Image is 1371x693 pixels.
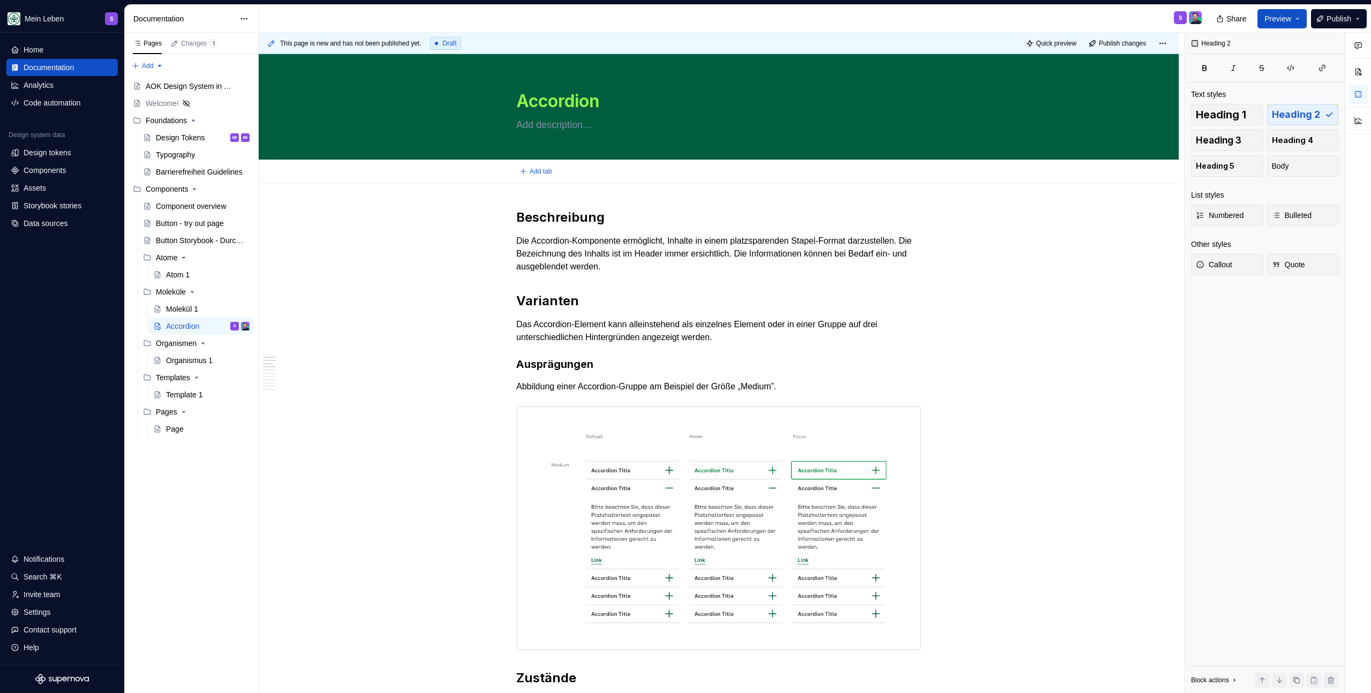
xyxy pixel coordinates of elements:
button: Publish changes [1086,36,1151,51]
div: Accordion [166,321,199,332]
a: Welcome! [129,95,254,112]
div: Button - try out page [156,218,224,229]
button: Mein LebenS [2,7,122,30]
button: Share [1211,9,1253,28]
div: Design tokens [24,147,71,158]
span: Heading 3 [1196,135,1241,146]
div: Foundations [129,112,254,129]
div: Barrierefreiheit Guidelines [156,167,243,177]
button: Help [6,639,118,656]
button: Contact support [6,621,118,638]
div: Atome [156,252,177,263]
div: Storybook stories [24,200,81,211]
a: Design tokens [6,144,118,161]
div: Design system data [9,131,65,139]
p: Das Accordion-Element kann alleinstehend als einzelnes Element oder in einer Gruppe auf drei unte... [516,318,921,344]
button: Bulleted [1267,205,1339,226]
span: Quote [1272,259,1305,270]
img: 9ed527c3-3735-4040-99f2-c29620bebbcd.png [517,406,921,650]
span: Publish [1327,13,1351,24]
div: S [1179,13,1182,22]
div: Typography [156,149,195,160]
a: Design TokensABAB [139,129,254,146]
div: Invite team [24,589,60,600]
span: Bulleted [1272,210,1312,221]
div: Help [24,642,39,653]
a: Page [149,420,254,438]
span: Preview [1264,13,1291,24]
a: AOK Design System in Arbeit [129,78,254,95]
h3: Ausprägungen [516,357,921,372]
button: Heading 4 [1267,130,1339,151]
div: S [110,14,114,23]
a: Code automation [6,94,118,111]
a: AccordionSSamuel [149,318,254,335]
button: Notifications [6,551,118,568]
span: Heading 1 [1196,109,1246,120]
div: Block actions [1191,673,1239,688]
a: Invite team [6,586,118,603]
button: Add tab [516,164,556,179]
div: Code automation [24,97,81,108]
div: Pages [139,403,254,420]
div: Button Storybook - Durchstich! [156,235,244,246]
div: Templates [139,369,254,386]
button: Heading 5 [1191,155,1263,177]
div: Moleküle [139,283,254,300]
div: Welcome! [146,98,179,109]
div: Templates [156,372,190,383]
a: Home [6,41,118,58]
div: Component overview [156,201,227,212]
div: Moleküle [156,287,186,297]
span: Share [1226,13,1246,24]
button: Callout [1191,254,1263,275]
button: Heading 1 [1191,104,1263,125]
button: Quote [1267,254,1339,275]
div: Template 1 [166,389,202,400]
div: Atome [139,249,254,266]
a: Assets [6,179,118,197]
h2: Zustände [516,669,921,687]
div: Assets [24,183,46,193]
button: Quick preview [1023,36,1081,51]
button: Heading 3 [1191,130,1263,151]
div: Components [24,165,66,176]
div: S [233,321,236,332]
a: Organismus 1 [149,352,254,369]
span: Callout [1196,259,1232,270]
div: Text styles [1191,89,1226,100]
div: Data sources [24,218,67,229]
a: Typography [139,146,254,163]
span: Heading 5 [1196,161,1234,171]
button: Add [129,58,167,73]
div: Changes [181,39,217,48]
a: Molekül 1 [149,300,254,318]
a: Settings [6,604,118,621]
img: df5db9ef-aba0-4771-bf51-9763b7497661.png [7,12,20,25]
div: Organismus 1 [166,355,213,366]
a: Atom 1 [149,266,254,283]
a: Button - try out page [139,215,254,232]
a: Template 1 [149,386,254,403]
div: AB [232,132,237,143]
span: This page is new and has not been published yet. [280,39,421,48]
a: Analytics [6,77,118,94]
div: Foundations [146,115,187,126]
a: Storybook stories [6,197,118,214]
div: Home [24,44,43,55]
div: Documentation [24,62,74,73]
a: Documentation [6,59,118,76]
div: List styles [1191,190,1224,200]
div: Settings [24,607,51,617]
div: AB [243,132,248,143]
div: Other styles [1191,239,1231,250]
a: Button Storybook - Durchstich! [139,232,254,249]
a: Supernova Logo [35,674,89,684]
div: Components [129,180,254,198]
div: Atom 1 [166,269,190,280]
div: Organismen [139,335,254,352]
textarea: Accordion [514,88,919,114]
div: Contact support [24,624,77,635]
span: Numbered [1196,210,1244,221]
span: Publish changes [1099,39,1146,48]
